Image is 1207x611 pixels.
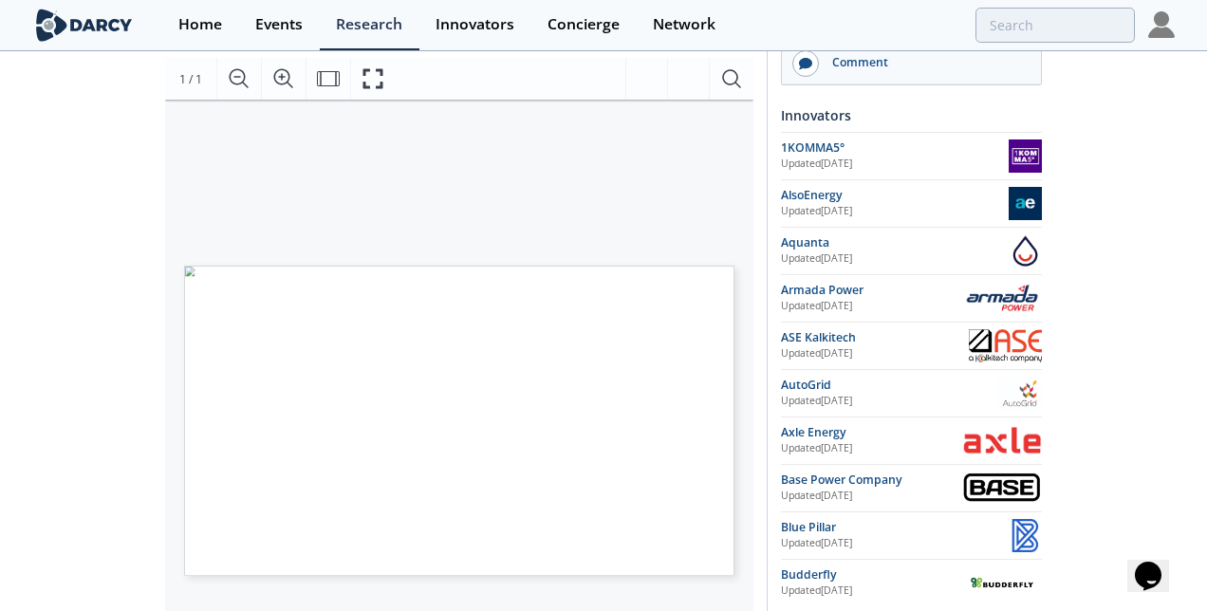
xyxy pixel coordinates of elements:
[781,139,1009,157] div: 1KOMMA5°
[781,157,1009,172] div: Updated [DATE]
[32,9,136,42] img: logo-wide.svg
[781,519,1009,536] div: Blue Pillar
[781,329,1042,362] a: ASE Kalkitech Updated[DATE] ASE Kalkitech
[1148,11,1175,38] img: Profile
[975,8,1135,43] input: Advanced Search
[781,299,962,314] div: Updated [DATE]
[781,234,1042,268] a: Aquanta Updated[DATE] Aquanta
[1009,234,1042,268] img: Aquanta
[1009,519,1042,552] img: Blue Pillar
[436,17,514,32] div: Innovators
[781,377,997,394] div: AutoGrid
[781,204,1009,219] div: Updated [DATE]
[819,54,1031,71] div: Comment
[781,187,1042,220] a: AlsoEnergy Updated[DATE] AlsoEnergy
[781,139,1042,173] a: 1KOMMA5° Updated[DATE] 1KOMMA5°
[781,566,962,583] div: Budderfly
[781,519,1042,552] a: Blue Pillar Updated[DATE] Blue Pillar
[781,329,969,346] div: ASE Kalkitech
[781,187,1009,204] div: AlsoEnergy
[255,17,303,32] div: Events
[1009,187,1042,220] img: AlsoEnergy
[781,99,1042,132] div: Innovators
[178,17,222,32] div: Home
[997,377,1042,410] img: AutoGrid
[781,566,1042,600] a: Budderfly Updated[DATE] Budderfly
[962,426,1042,455] img: Axle Energy
[1127,535,1188,592] iframe: chat widget
[781,472,962,489] div: Base Power Company
[781,346,969,361] div: Updated [DATE]
[962,570,1042,596] img: Budderfly
[1009,139,1042,173] img: 1KOMMA5°
[781,583,962,599] div: Updated [DATE]
[781,424,962,441] div: Axle Energy
[781,489,962,504] div: Updated [DATE]
[336,17,402,32] div: Research
[781,251,1009,267] div: Updated [DATE]
[781,234,1009,251] div: Aquanta
[781,282,1042,315] a: Armada Power Updated[DATE] Armada Power
[781,377,1042,410] a: AutoGrid Updated[DATE] AutoGrid
[781,282,962,299] div: Armada Power
[962,284,1042,313] img: Armada Power
[962,472,1042,505] img: Base Power Company
[781,424,1042,457] a: Axle Energy Updated[DATE] Axle Energy
[781,536,1009,551] div: Updated [DATE]
[781,441,962,456] div: Updated [DATE]
[781,394,997,409] div: Updated [DATE]
[548,17,620,32] div: Concierge
[969,329,1042,362] img: ASE Kalkitech
[781,472,1042,505] a: Base Power Company Updated[DATE] Base Power Company
[653,17,715,32] div: Network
